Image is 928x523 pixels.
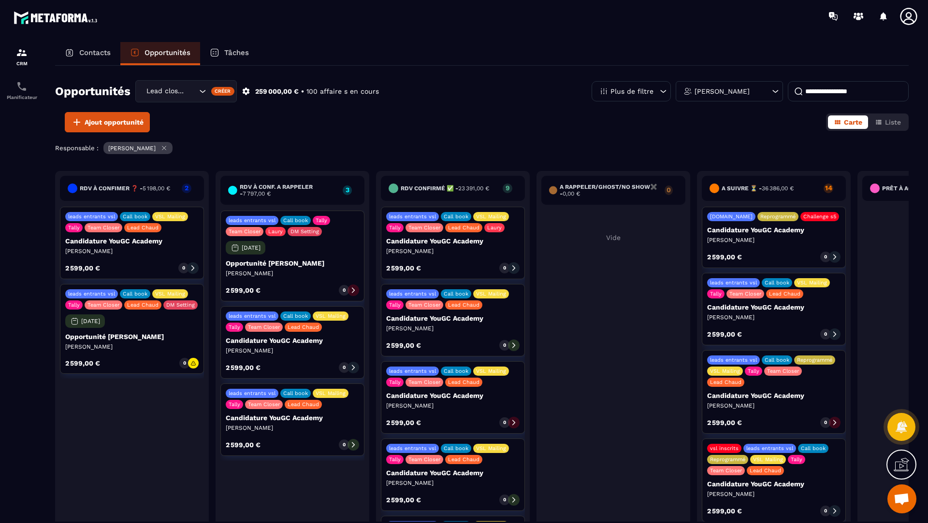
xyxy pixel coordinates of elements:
[541,234,685,241] p: Vide
[869,115,907,129] button: Liste
[389,368,436,374] p: leads entrants vsl
[290,228,319,235] p: DM Setting
[65,237,199,245] p: Candidature YouGC Academy
[183,360,186,367] p: 0
[2,95,41,100] p: Planificateur
[65,112,150,132] button: Ajout opportunité
[14,9,101,27] img: logo
[226,337,359,344] p: Candidature YouGC Academy
[797,280,827,286] p: VSL Mailing
[85,117,144,127] span: Ajout opportunité
[155,213,185,220] p: VSL Mailing
[255,87,299,96] p: 259 000,00 €
[123,213,147,220] p: Call book
[200,42,259,65] a: Tâches
[476,291,506,297] p: VSL Mailing
[81,318,100,325] p: [DATE]
[386,402,520,410] p: [PERSON_NAME]
[242,244,261,251] p: [DATE]
[389,225,401,231] p: Tally
[182,265,185,271] p: 0
[707,331,742,338] p: 2 599,00 €
[386,392,520,399] p: Candidature YouGC Academy
[824,331,827,338] p: 0
[710,357,757,363] p: leads entrants vsl
[248,324,280,330] p: Team Closer
[389,291,436,297] p: leads entrants vsl
[824,419,827,426] p: 0
[386,247,520,255] p: [PERSON_NAME]
[563,190,580,197] span: 0,00 €
[707,303,841,311] p: Candidature YouGC Academy
[316,390,346,396] p: VSL Mailing
[448,456,479,463] p: Lead Chaud
[444,368,468,374] p: Call book
[144,86,187,97] span: Lead closing
[229,217,275,224] p: leads entrants vsl
[2,40,41,73] a: formationformationCRM
[401,185,489,192] h6: Rdv confirmé ✅ -
[316,217,327,224] p: Tally
[389,456,401,463] p: Tally
[444,445,468,452] p: Call book
[224,48,249,57] p: Tâches
[797,357,832,363] p: Reprogrammé
[824,254,827,260] p: 0
[476,213,506,220] p: VSL Mailing
[828,115,868,129] button: Carte
[408,379,440,385] p: Team Closer
[803,213,836,220] p: Challenge s5
[560,184,660,197] h6: A RAPPELER/GHOST/NO SHOW✖️ -
[710,291,722,297] p: Tally
[610,88,653,95] p: Plus de filtre
[824,184,833,191] p: 14
[143,185,170,192] span: 5 198,00 €
[268,228,283,235] p: Laury
[108,145,156,152] p: [PERSON_NAME]
[135,80,237,102] div: Search for option
[748,368,759,374] p: Tally
[145,48,190,57] p: Opportunités
[722,185,794,192] h6: A SUIVRE ⏳ -
[765,280,789,286] p: Call book
[707,419,742,426] p: 2 599,00 €
[710,456,745,463] p: Reprogrammé
[710,445,739,452] p: vsl inscrits
[283,390,308,396] p: Call book
[68,291,115,297] p: leads entrants vsl
[166,302,195,308] p: DM Setting
[240,184,338,197] h6: RDV à conf. A RAPPELER -
[707,236,841,244] p: [PERSON_NAME]
[288,401,319,408] p: Lead Chaud
[343,186,352,193] p: 3
[68,225,80,231] p: Tally
[155,291,185,297] p: VSL Mailing
[283,217,308,224] p: Call book
[707,508,742,514] p: 2 599,00 €
[710,213,753,220] p: [DOMAIN_NAME]
[123,291,147,297] p: Call book
[226,364,261,371] p: 2 599,00 €
[444,291,468,297] p: Call book
[707,490,841,498] p: [PERSON_NAME]
[386,469,520,477] p: Candidature YouGC Academy
[503,265,506,271] p: 0
[408,302,440,308] p: Team Closer
[187,86,197,97] input: Search for option
[503,342,506,349] p: 0
[389,213,436,220] p: leads entrants vsl
[386,419,421,426] p: 2 599,00 €
[386,325,520,332] p: [PERSON_NAME]
[229,324,240,330] p: Tally
[750,467,781,474] p: Lead Chaud
[127,302,159,308] p: Lead Chaud
[65,333,199,340] p: Opportunité [PERSON_NAME]
[127,225,159,231] p: Lead Chaud
[487,225,502,231] p: Laury
[226,287,261,294] p: 2 599,00 €
[760,213,796,220] p: Reprogrammé
[707,254,742,260] p: 2 599,00 €
[343,441,346,448] p: 0
[753,456,783,463] p: VSL Mailing
[248,401,280,408] p: Team Closer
